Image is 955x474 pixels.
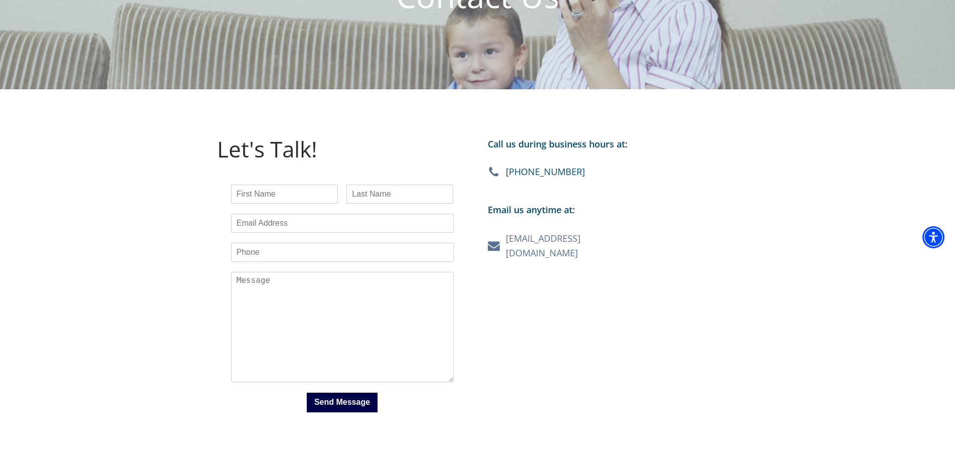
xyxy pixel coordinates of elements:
[231,185,338,204] input: First Name
[922,226,944,248] div: Accessibility Menu
[346,185,453,204] input: Last Name
[488,137,628,166] div: Call us during business hours at:
[506,166,585,178] div: [PHONE_NUMBER]
[506,231,581,260] a: [EMAIL_ADDRESS][DOMAIN_NAME]
[231,243,454,262] input: Phone
[217,137,317,161] h1: Let's Talk!
[488,203,575,232] div: Email us anytime at:
[231,214,454,233] input: Email Address
[306,392,378,412] button: Send Message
